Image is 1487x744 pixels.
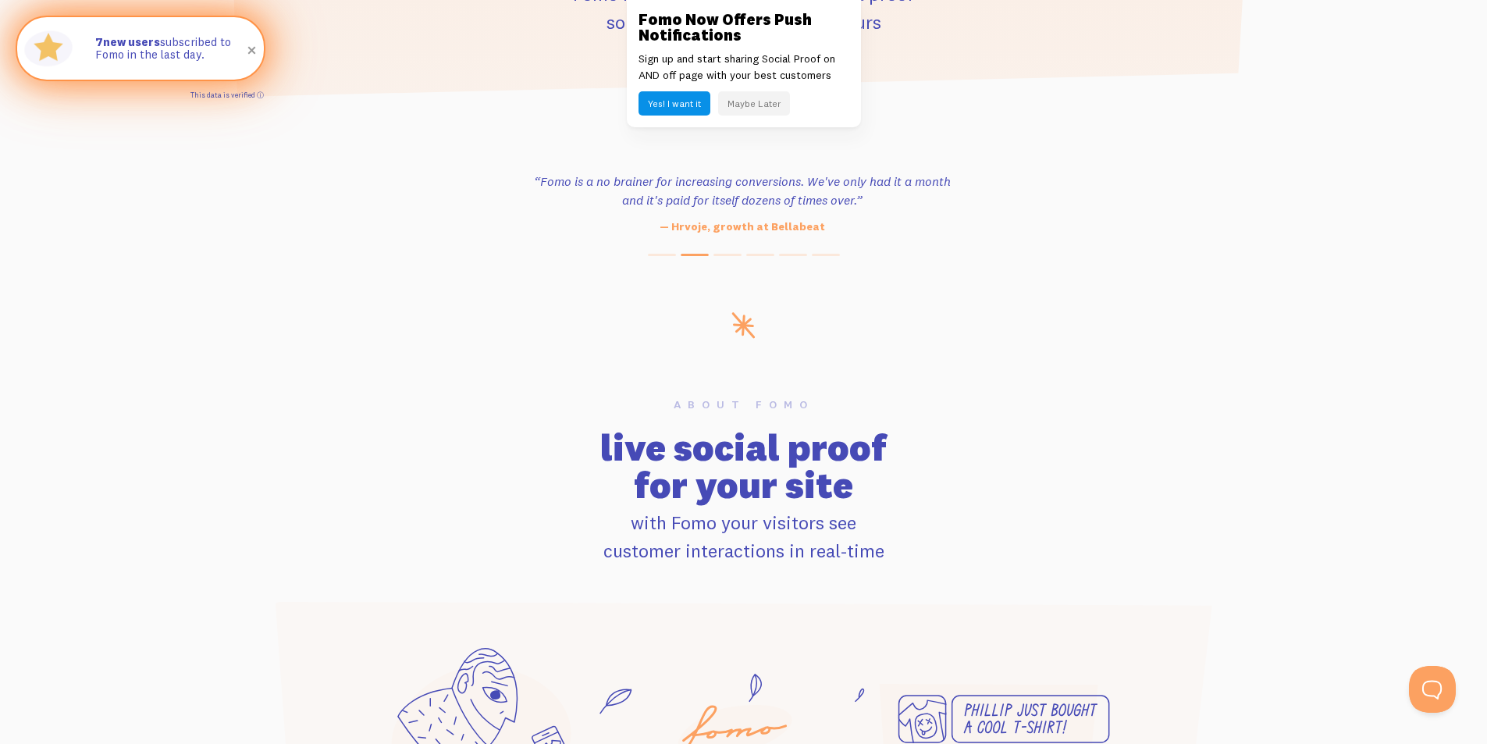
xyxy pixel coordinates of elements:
h6: About Fomo [254,399,1234,410]
button: Yes! I want it [639,91,710,116]
h3: “Fomo is a no brainer for increasing conversions. We've only had it a month and it's paid for its... [529,172,955,209]
p: with Fomo your visitors see customer interactions in real-time [254,508,1234,564]
h3: Fomo Now Offers Push Notifications [639,12,849,43]
h2: live social proof for your site [254,429,1234,504]
p: — Hrvoje, growth at Bellabeat [529,219,955,235]
span: 7 [95,36,103,49]
a: This data is verified ⓘ [190,91,264,99]
strong: new users [95,34,160,49]
img: Fomo [20,20,76,77]
iframe: Help Scout Beacon - Open [1409,666,1456,713]
button: Maybe Later [718,91,790,116]
p: Sign up and start sharing Social Proof on AND off page with your best customers [639,51,849,84]
p: subscribed to Fomo in the last day. [95,36,248,62]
